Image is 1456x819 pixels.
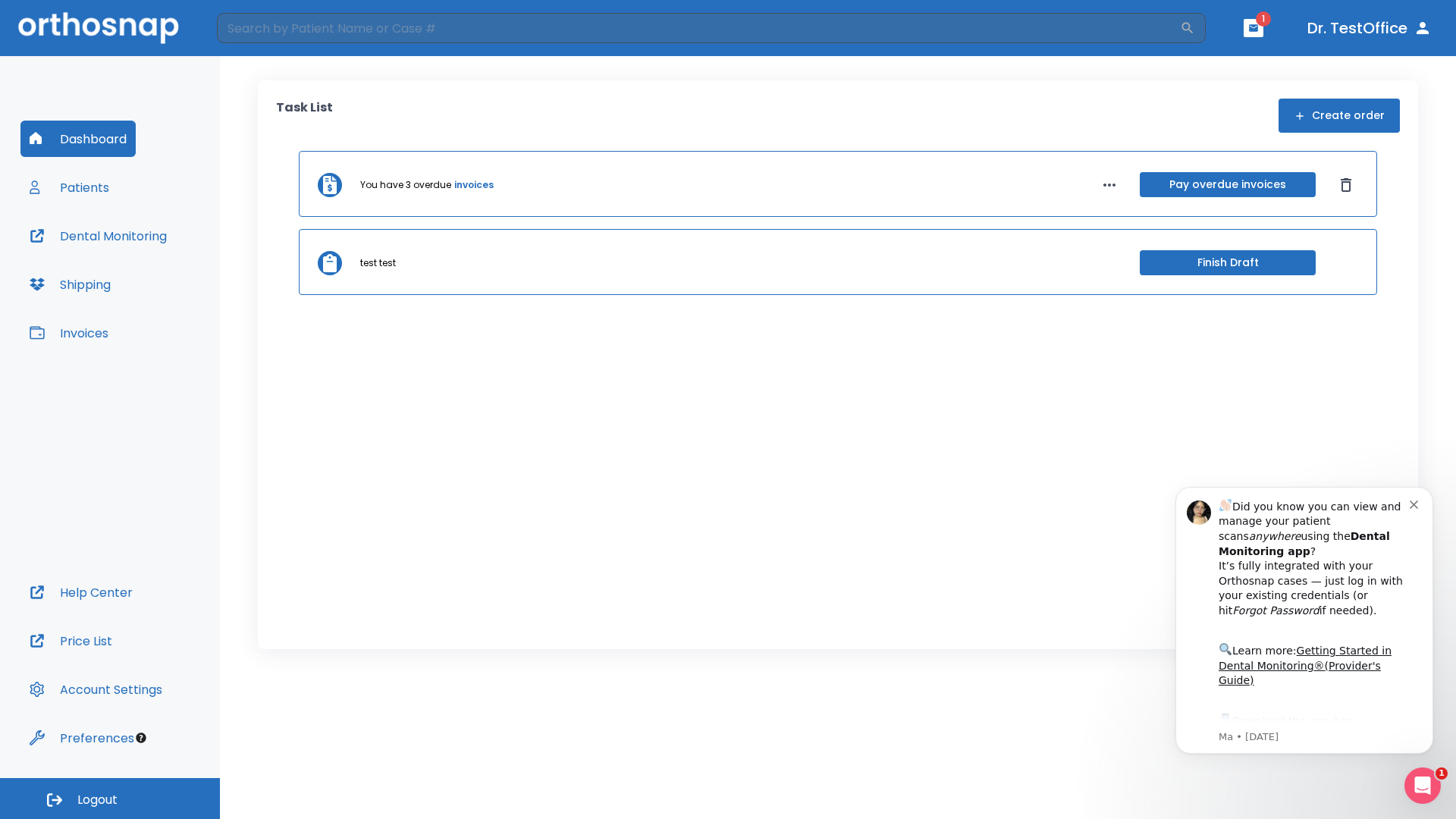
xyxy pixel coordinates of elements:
[20,574,142,610] button: Help Center
[20,218,176,254] button: Dental Monitoring
[77,792,118,808] span: Logout
[1334,173,1358,197] button: Dismiss
[257,33,269,45] button: Dismiss notification
[1301,14,1438,42] button: Dr. TestOffice
[18,12,179,43] img: Orthosnap
[360,178,451,192] p: You have 3 overdue
[360,256,396,270] p: test test
[20,121,136,157] button: Dashboard
[20,169,118,206] button: Patients
[134,731,148,745] div: Tooltip anchor
[1140,172,1316,197] button: Pay overdue invoices
[1279,99,1400,133] button: Create order
[20,720,143,756] button: Preferences
[66,266,257,280] p: Message from Ma, sent 3w ago
[20,315,118,351] button: Invoices
[1153,464,1456,778] iframe: Intercom notifications message
[276,99,333,133] p: Task List
[20,623,121,659] button: Price List
[1256,11,1271,27] span: 1
[20,671,171,708] button: Account Settings
[1404,767,1441,804] iframe: Intercom live chat
[20,266,120,303] button: Shipping
[1436,767,1448,780] span: 1
[66,251,201,278] a: App Store
[1140,250,1316,275] button: Finish Draft
[66,247,257,325] div: Download the app: | ​ Let us know if you need help getting started!
[217,13,1180,43] input: Search by Patient Name or Case #
[454,178,494,192] a: invoices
